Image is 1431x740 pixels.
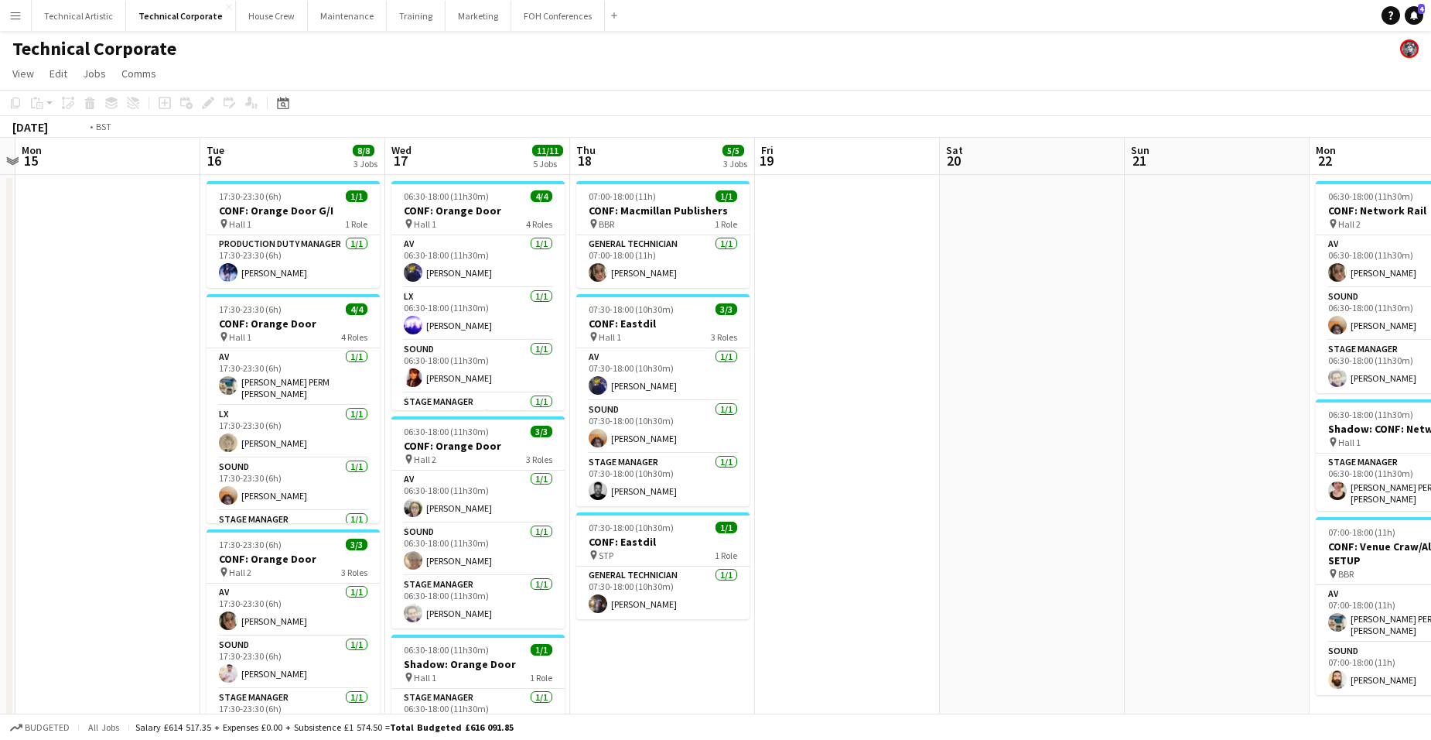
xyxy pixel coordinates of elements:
[391,341,565,393] app-card-role: Sound1/106:30-18:00 (11h30m)[PERSON_NAME]
[531,644,552,656] span: 1/1
[391,471,565,523] app-card-role: AV1/106:30-18:00 (11h30m)[PERSON_NAME]
[511,1,605,31] button: FOH Conferences
[574,152,596,170] span: 18
[576,512,750,619] div: 07:30-18:00 (10h30m)1/1CONF: Eastdil STP1 RoleGeneral Technician1/107:30-18:00 (10h30m)[PERSON_NAME]
[229,218,251,230] span: Hall 1
[1400,39,1419,58] app-user-avatar: Krisztian PERM Vass
[207,143,224,157] span: Tue
[715,522,737,533] span: 1/1
[576,181,750,288] app-job-card: 07:00-18:00 (11h)1/1CONF: Macmillan Publishers BBR1 RoleGeneral Technician1/107:00-18:00 (11h)[PE...
[715,550,737,561] span: 1 Role
[414,454,436,465] span: Hall 2
[576,235,750,288] app-card-role: General Technician1/107:00-18:00 (11h)[PERSON_NAME]
[531,426,552,437] span: 3/3
[1328,190,1413,202] span: 06:30-18:00 (11h30m)
[22,143,42,157] span: Mon
[1129,152,1149,170] span: 21
[391,181,565,410] app-job-card: 06:30-18:00 (11h30m)4/4CONF: Orange Door Hall 14 RolesAV1/106:30-18:00 (11h30m)[PERSON_NAME]LX1/1...
[576,567,750,619] app-card-role: General Technician1/107:30-18:00 (10h30m)[PERSON_NAME]
[599,218,614,230] span: BBR
[1418,4,1425,14] span: 4
[207,235,380,288] app-card-role: Production Duty Manager1/117:30-23:30 (6h)[PERSON_NAME]
[715,218,737,230] span: 1 Role
[1338,568,1354,580] span: BBR
[135,721,514,733] div: Salary £614 517.35 + Expenses £0.00 + Subsistence £1 574.50 =
[8,719,72,736] button: Budgeted
[121,67,156,81] span: Comms
[207,511,380,564] app-card-role: Stage Manager1/1
[1313,152,1336,170] span: 22
[391,416,565,629] app-job-card: 06:30-18:00 (11h30m)3/3CONF: Orange Door Hall 23 RolesAV1/106:30-18:00 (11h30m)[PERSON_NAME]Sound...
[576,317,750,331] h3: CONF: Eastdil
[12,37,176,60] h1: Technical Corporate
[207,584,380,636] app-card-role: AV1/117:30-23:30 (6h)[PERSON_NAME]
[391,288,565,341] app-card-role: LX1/106:30-18:00 (11h30m)[PERSON_NAME]
[576,454,750,506] app-card-role: Stage Manager1/107:30-18:00 (10h30m)[PERSON_NAME]
[532,145,563,156] span: 11/11
[589,190,656,202] span: 07:00-18:00 (11h)
[229,567,251,578] span: Hall 2
[346,539,367,550] span: 3/3
[1405,6,1423,25] a: 4
[50,67,67,81] span: Edit
[414,672,436,683] span: Hall 1
[12,119,48,135] div: [DATE]
[1338,218,1361,230] span: Hall 2
[25,722,70,733] span: Budgeted
[391,393,565,446] app-card-role: Stage Manager1/106:30-18:00 (11h30m)
[404,190,489,202] span: 06:30-18:00 (11h30m)
[531,190,552,202] span: 4/4
[83,67,106,81] span: Jobs
[761,143,774,157] span: Fri
[12,67,34,81] span: View
[19,152,42,170] span: 15
[207,294,380,523] app-job-card: 17:30-23:30 (6h)4/4CONF: Orange Door Hall 14 RolesAV1/117:30-23:30 (6h)[PERSON_NAME] PERM [PERSON...
[576,535,750,549] h3: CONF: Eastdil
[77,63,112,84] a: Jobs
[207,204,380,218] h3: CONF: Orange Door G/I
[576,204,750,218] h3: CONF: Macmillan Publishers
[353,145,374,156] span: 8/8
[1328,409,1413,420] span: 06:30-18:00 (11h30m)
[207,317,380,331] h3: CONF: Orange Door
[576,401,750,454] app-card-role: Sound1/107:30-18:00 (10h30m)[PERSON_NAME]
[946,143,963,157] span: Sat
[6,63,40,84] a: View
[1328,526,1395,538] span: 07:00-18:00 (11h)
[207,181,380,288] app-job-card: 17:30-23:30 (6h)1/1CONF: Orange Door G/I Hall 11 RoleProduction Duty Manager1/117:30-23:30 (6h)[P...
[723,158,747,170] div: 3 Jobs
[308,1,387,31] button: Maintenance
[391,657,565,671] h3: Shadow: Orange Door
[126,1,236,31] button: Technical Corporate
[404,426,489,437] span: 06:30-18:00 (11h30m)
[589,303,674,315] span: 07:30-18:00 (10h30m)
[346,190,367,202] span: 1/1
[589,522,674,533] span: 07:30-18:00 (10h30m)
[341,331,367,343] span: 4 Roles
[345,218,367,230] span: 1 Role
[944,152,963,170] span: 20
[576,143,596,157] span: Thu
[715,303,737,315] span: 3/3
[576,348,750,401] app-card-role: AV1/107:30-18:00 (10h30m)[PERSON_NAME]
[207,348,380,406] app-card-role: AV1/117:30-23:30 (6h)[PERSON_NAME] PERM [PERSON_NAME]
[346,303,367,315] span: 4/4
[526,454,552,465] span: 3 Roles
[391,204,565,218] h3: CONF: Orange Door
[599,331,621,343] span: Hall 1
[391,235,565,288] app-card-role: AV1/106:30-18:00 (11h30m)[PERSON_NAME]
[115,63,162,84] a: Comms
[219,190,282,202] span: 17:30-23:30 (6h)
[43,63,73,84] a: Edit
[389,152,412,170] span: 17
[391,143,412,157] span: Wed
[759,152,774,170] span: 19
[722,145,744,156] span: 5/5
[576,294,750,506] app-job-card: 07:30-18:00 (10h30m)3/3CONF: Eastdil Hall 13 RolesAV1/107:30-18:00 (10h30m)[PERSON_NAME]Sound1/10...
[404,644,489,656] span: 06:30-18:00 (11h30m)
